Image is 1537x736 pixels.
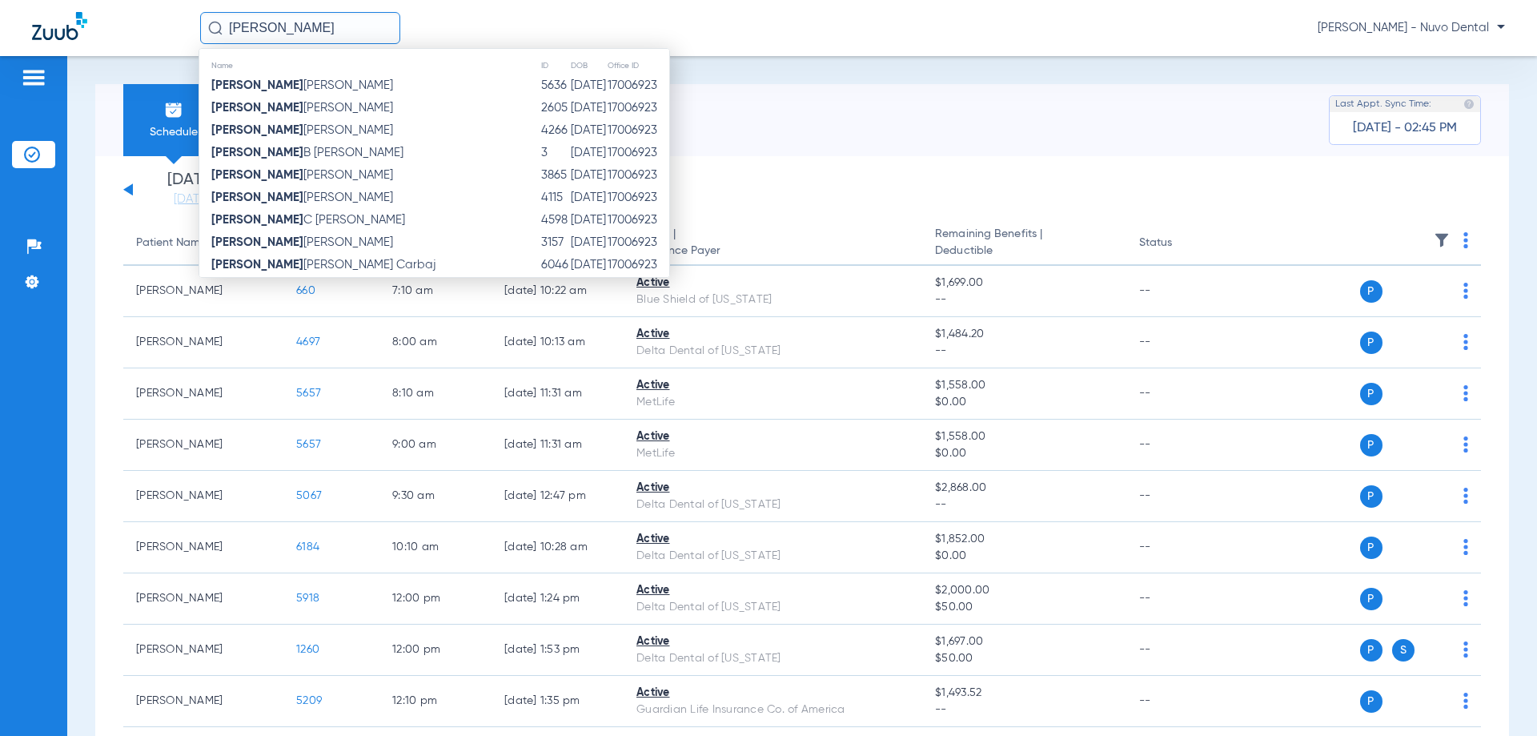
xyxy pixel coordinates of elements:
[570,254,607,276] td: [DATE]
[211,214,303,226] strong: [PERSON_NAME]
[21,68,46,87] img: hamburger-icon
[1463,232,1468,248] img: group-dot-blue.svg
[211,102,393,114] span: [PERSON_NAME]
[1463,641,1468,658] img: group-dot-blue.svg
[636,702,909,718] div: Guardian Life Insurance Co. of America
[540,97,570,119] td: 2605
[607,164,669,187] td: 17006923
[211,124,303,136] strong: [PERSON_NAME]
[935,394,1113,411] span: $0.00
[636,548,909,565] div: Delta Dental of [US_STATE]
[1126,676,1234,727] td: --
[1463,488,1468,504] img: group-dot-blue.svg
[922,221,1126,266] th: Remaining Benefits |
[540,74,570,97] td: 5636
[636,497,909,513] div: Delta Dental of [US_STATE]
[1360,639,1382,662] span: P
[607,254,669,276] td: 17006923
[636,377,909,394] div: Active
[211,124,393,136] span: [PERSON_NAME]
[935,599,1113,616] span: $50.00
[1318,20,1505,36] span: [PERSON_NAME] - Nuvo Dental
[1463,436,1468,452] img: group-dot-blue.svg
[143,191,239,207] a: [DATE]
[1463,590,1468,606] img: group-dot-blue.svg
[935,243,1113,259] span: Deductible
[200,12,400,44] input: Search for patients
[1126,573,1234,625] td: --
[935,497,1113,513] span: --
[1463,334,1468,350] img: group-dot-blue.svg
[296,593,319,604] span: 5918
[570,57,607,74] th: DOB
[492,676,624,727] td: [DATE] 1:35 PM
[570,97,607,119] td: [DATE]
[570,231,607,254] td: [DATE]
[607,97,669,119] td: 17006923
[379,676,492,727] td: 12:10 PM
[935,582,1113,599] span: $2,000.00
[1126,221,1234,266] th: Status
[636,650,909,667] div: Delta Dental of [US_STATE]
[540,254,570,276] td: 6046
[935,531,1113,548] span: $1,852.00
[1126,625,1234,676] td: --
[570,164,607,187] td: [DATE]
[607,187,669,209] td: 17006923
[935,377,1113,394] span: $1,558.00
[123,266,283,317] td: [PERSON_NAME]
[32,12,87,40] img: Zuub Logo
[211,259,303,271] strong: [PERSON_NAME]
[296,644,319,655] span: 1260
[540,209,570,231] td: 4598
[123,573,283,625] td: [PERSON_NAME]
[935,326,1113,343] span: $1,484.20
[211,79,303,91] strong: [PERSON_NAME]
[1353,120,1457,136] span: [DATE] - 02:45 PM
[296,285,315,296] span: 660
[1434,232,1450,248] img: filter.svg
[123,676,283,727] td: [PERSON_NAME]
[123,420,283,471] td: [PERSON_NAME]
[935,702,1113,718] span: --
[296,490,322,501] span: 5067
[607,119,669,142] td: 17006923
[492,573,624,625] td: [DATE] 1:24 PM
[1360,537,1382,559] span: P
[935,633,1113,650] span: $1,697.00
[1126,471,1234,522] td: --
[492,625,624,676] td: [DATE] 1:53 PM
[1126,266,1234,317] td: --
[135,124,211,140] span: Schedule
[211,169,393,181] span: [PERSON_NAME]
[935,428,1113,445] span: $1,558.00
[296,336,320,348] span: 4697
[211,236,393,248] span: [PERSON_NAME]
[636,685,909,702] div: Active
[492,471,624,522] td: [DATE] 12:47 PM
[540,142,570,164] td: 3
[1126,317,1234,368] td: --
[1126,420,1234,471] td: --
[211,169,303,181] strong: [PERSON_NAME]
[1360,383,1382,405] span: P
[123,625,283,676] td: [PERSON_NAME]
[935,685,1113,702] span: $1,493.52
[607,57,669,74] th: Office ID
[136,235,271,251] div: Patient Name
[624,221,922,266] th: Status |
[379,420,492,471] td: 9:00 AM
[1457,659,1537,736] div: Chat Widget
[570,119,607,142] td: [DATE]
[935,650,1113,667] span: $50.00
[492,420,624,471] td: [DATE] 11:31 AM
[164,100,183,119] img: Schedule
[1392,639,1415,662] span: S
[607,276,669,299] td: 17006923
[211,236,303,248] strong: [PERSON_NAME]
[607,231,669,254] td: 17006923
[935,445,1113,462] span: $0.00
[1463,385,1468,401] img: group-dot-blue.svg
[540,187,570,209] td: 4115
[935,275,1113,292] span: $1,699.00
